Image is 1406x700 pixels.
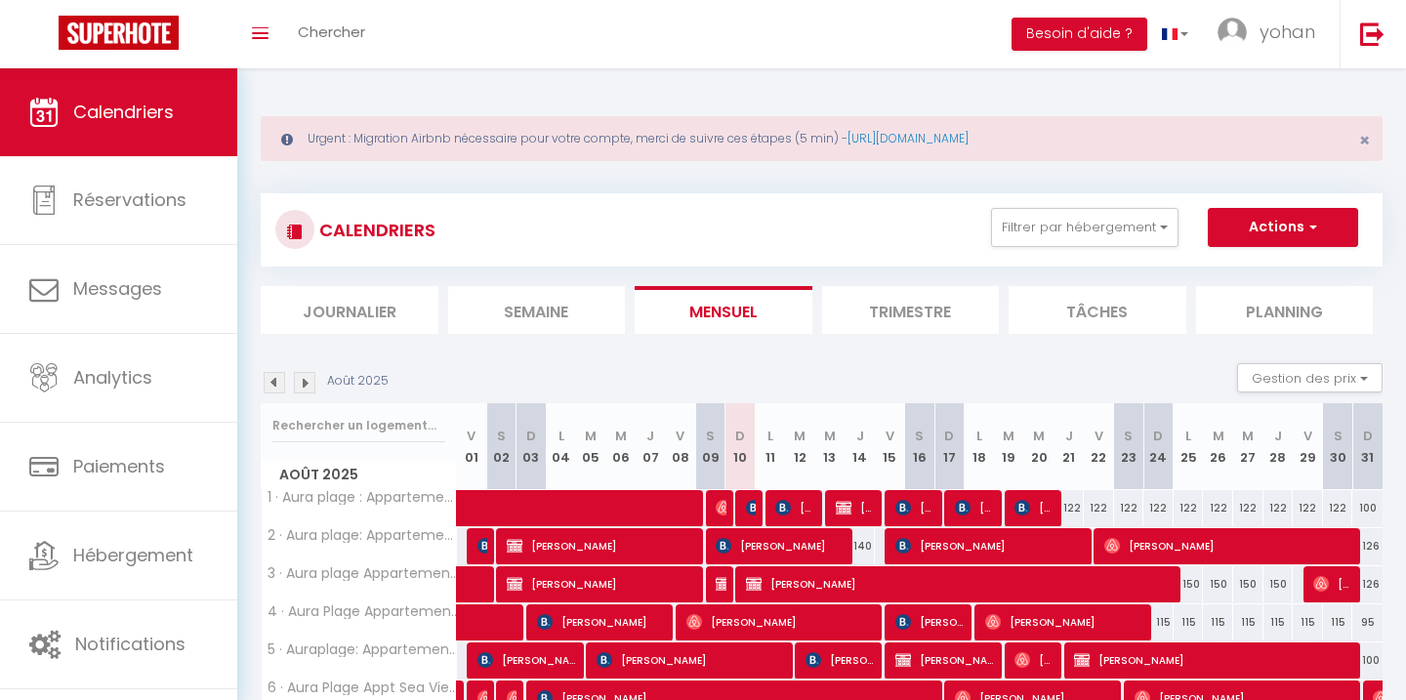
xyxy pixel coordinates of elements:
h3: CALENDRIERS [314,208,435,252]
th: 14 [845,403,875,490]
th: 29 [1293,403,1323,490]
abbr: S [1124,427,1133,445]
abbr: M [615,427,627,445]
th: 03 [517,403,547,490]
div: 115 [1143,604,1174,640]
abbr: V [1303,427,1312,445]
abbr: D [1153,427,1163,445]
span: [PERSON_NAME] [895,489,935,526]
img: logout [1360,21,1385,46]
span: yohan [1260,20,1315,44]
span: × [1359,128,1370,152]
p: Août 2025 [327,372,389,391]
img: ... [1218,18,1247,47]
li: Trimestre [822,286,1000,334]
div: 115 [1323,604,1353,640]
div: 115 [1174,604,1204,640]
span: [PERSON_NAME] [477,527,487,564]
span: [PERSON_NAME] [1104,527,1356,564]
span: [PERSON_NAME] [895,527,1087,564]
span: [PERSON_NAME] [507,565,698,602]
li: Journalier [261,286,438,334]
th: 18 [965,403,995,490]
th: 06 [605,403,636,490]
span: 1 · Aura plage : Appartement neuf : SUN [265,490,460,505]
abbr: L [558,427,564,445]
div: 122 [1203,490,1233,526]
div: 150 [1233,566,1263,602]
span: [PERSON_NAME] [PERSON_NAME] [895,641,996,679]
div: 122 [1143,490,1174,526]
abbr: M [1033,427,1045,445]
span: [PERSON_NAME] [716,489,725,526]
div: 115 [1263,604,1294,640]
div: 150 [1263,566,1294,602]
span: [PERSON_NAME] [1014,641,1054,679]
abbr: M [585,427,597,445]
abbr: V [676,427,684,445]
abbr: L [767,427,773,445]
th: 27 [1233,403,1263,490]
span: [PERSON_NAME] [1074,641,1356,679]
abbr: J [856,427,864,445]
input: Rechercher un logement... [272,408,445,443]
abbr: L [976,427,982,445]
button: Gestion des prix [1237,363,1383,392]
span: [PERSON_NAME] [477,641,578,679]
abbr: D [735,427,745,445]
abbr: D [1363,427,1373,445]
abbr: M [1213,427,1224,445]
div: 122 [1084,490,1114,526]
li: Planning [1196,286,1374,334]
th: 23 [1114,403,1144,490]
span: 4 · Aura Plage Appartement Aura [265,604,460,619]
div: 122 [1323,490,1353,526]
abbr: S [497,427,506,445]
th: 31 [1352,403,1383,490]
li: Mensuel [635,286,812,334]
span: Paiements [73,454,165,478]
th: 20 [1024,403,1054,490]
span: Réservations [73,187,186,212]
th: 25 [1174,403,1204,490]
abbr: S [706,427,715,445]
abbr: D [944,427,954,445]
button: Close [1359,132,1370,149]
span: [DATE][PERSON_NAME] [955,489,995,526]
th: 05 [576,403,606,490]
abbr: M [794,427,806,445]
div: 100 [1352,490,1383,526]
th: 09 [695,403,725,490]
div: 122 [1233,490,1263,526]
abbr: L [1185,427,1191,445]
div: 95 [1352,604,1383,640]
span: Hébergement [73,543,193,567]
abbr: V [886,427,894,445]
div: 126 [1352,566,1383,602]
th: 11 [755,403,785,490]
span: 2 · Aura plage: Appartement Sunrise [265,528,460,543]
abbr: V [467,427,476,445]
div: 122 [1114,490,1144,526]
button: Besoin d'aide ? [1012,18,1147,51]
th: 08 [666,403,696,490]
th: 26 [1203,403,1233,490]
span: [PERSON_NAME] [895,603,966,640]
span: [PERSON_NAME] [716,565,725,602]
span: [PERSON_NAME] [686,603,878,640]
span: [PERSON_NAME] [1313,565,1353,602]
span: [PERSON_NAME] [775,489,815,526]
abbr: M [1003,427,1014,445]
span: 6 · Aura Plage Appt Sea View 40m² [265,680,460,695]
abbr: J [1065,427,1073,445]
span: Messages [73,276,162,301]
abbr: S [1334,427,1343,445]
abbr: D [526,427,536,445]
abbr: M [1242,427,1254,445]
div: 122 [1293,490,1323,526]
th: 10 [725,403,756,490]
div: 115 [1293,604,1323,640]
span: [PERSON_NAME] [985,603,1146,640]
div: 122 [1054,490,1084,526]
th: 13 [815,403,846,490]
